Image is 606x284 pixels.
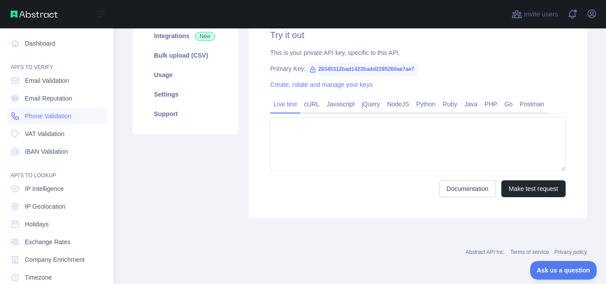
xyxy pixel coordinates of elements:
a: IP Intelligence [7,181,106,197]
a: IBAN Validation [7,144,106,160]
a: Postman [516,97,548,111]
span: Company Enrichment [25,255,85,264]
a: Documentation [439,180,496,197]
a: Privacy policy [555,249,587,255]
a: Integrations New [143,26,228,46]
a: cURL [300,97,323,111]
a: Dashboard [7,35,106,51]
a: Live test [270,97,300,111]
a: Exchange Rates [7,234,106,250]
div: Primary Key: [270,64,566,73]
span: IP Intelligence [25,184,64,193]
span: Invite users [524,9,558,19]
a: jQuery [358,97,383,111]
a: VAT Validation [7,126,106,142]
span: Exchange Rates [25,237,71,246]
a: Email Reputation [7,90,106,106]
a: Java [461,97,481,111]
a: Go [501,97,516,111]
span: IBAN Validation [25,147,68,156]
a: Phone Validation [7,108,106,124]
a: Abstract API Inc. [466,249,505,255]
a: Ruby [439,97,461,111]
a: PHP [481,97,501,111]
span: Phone Validation [25,112,71,121]
a: Email Validation [7,73,106,89]
h2: Try it out [270,29,566,41]
button: Make test request [501,180,566,197]
a: Bulk upload (CSV) [143,46,228,65]
span: IP Geolocation [25,202,66,211]
a: Create, rotate and manage your keys [270,81,373,88]
span: Timezone [25,273,52,282]
img: Abstract API [11,11,58,18]
span: Holidays [25,220,49,229]
a: IP Geolocation [7,198,106,214]
a: Support [143,104,228,124]
a: Company Enrichment [7,252,106,268]
span: 28345312bad1423badd2295260ae7ae7 [306,62,418,76]
button: Invite users [510,7,560,21]
a: Holidays [7,216,106,232]
a: Python [413,97,439,111]
a: Javascript [323,97,358,111]
div: API'S TO VERIFY [7,53,106,71]
span: New [195,32,215,41]
span: Email Reputation [25,94,72,103]
a: Terms of service [510,249,549,255]
a: Settings [143,85,228,104]
iframe: Toggle Customer Support [530,261,597,280]
a: Usage [143,65,228,85]
div: API'S TO LOOKUP [7,161,106,179]
span: Email Validation [25,76,69,85]
div: This is your private API key, specific to this API. [270,48,566,57]
span: VAT Validation [25,129,64,138]
a: NodeJS [383,97,413,111]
